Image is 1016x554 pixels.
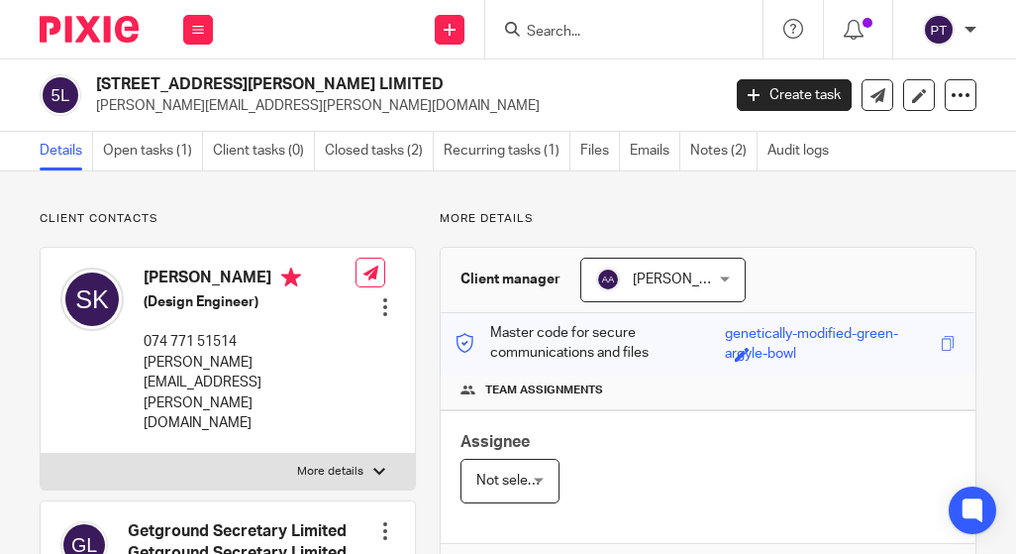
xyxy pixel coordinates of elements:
[40,132,93,170] a: Details
[476,474,557,488] span: Not selected
[690,132,758,170] a: Notes (2)
[60,268,124,331] img: svg%3E
[525,24,703,42] input: Search
[103,132,203,170] a: Open tasks (1)
[633,273,742,286] span: [PERSON_NAME]
[213,132,315,170] a: Client tasks (0)
[460,270,560,289] h3: Client manager
[737,79,852,111] a: Create task
[96,96,707,116] p: [PERSON_NAME][EMAIL_ADDRESS][PERSON_NAME][DOMAIN_NAME]
[40,211,416,227] p: Client contacts
[596,268,620,291] img: svg%3E
[144,353,356,433] p: [PERSON_NAME][EMAIL_ADDRESS][PERSON_NAME][DOMAIN_NAME]
[144,332,356,352] p: 074 771 51514
[485,383,603,398] span: Team assignments
[456,323,725,364] p: Master code for secure communications and files
[281,268,301,287] i: Primary
[325,132,434,170] a: Closed tasks (2)
[297,464,363,480] p: More details
[144,268,356,292] h4: [PERSON_NAME]
[767,132,839,170] a: Audit logs
[923,14,955,46] img: svg%3E
[580,132,620,170] a: Files
[40,74,81,116] img: svg%3E
[40,16,139,43] img: Pixie
[630,132,680,170] a: Emails
[460,434,530,450] span: Assignee
[725,324,936,347] div: genetically-modified-green-argyle-bowl
[444,132,570,170] a: Recurring tasks (1)
[96,74,585,95] h2: [STREET_ADDRESS][PERSON_NAME] LIMITED
[144,292,356,312] h5: (Design Engineer)
[440,211,976,227] p: More details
